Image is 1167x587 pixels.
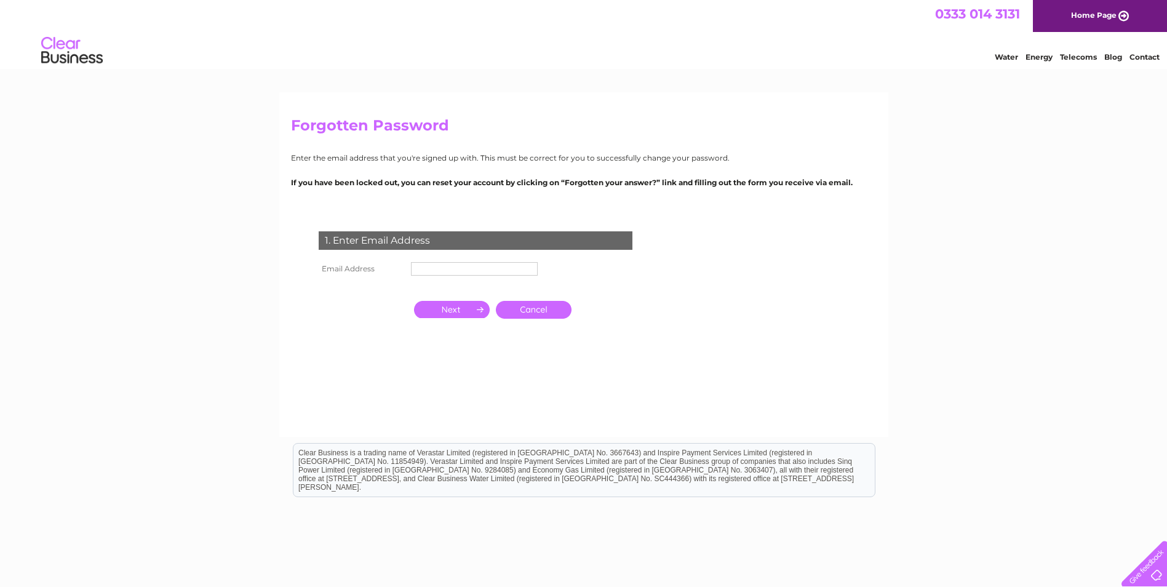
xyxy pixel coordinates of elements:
a: 0333 014 3131 [935,6,1020,22]
a: Cancel [496,301,572,319]
th: Email Address [316,259,408,279]
img: logo.png [41,32,103,70]
div: 1. Enter Email Address [319,231,632,250]
a: Blog [1104,52,1122,62]
a: Water [995,52,1018,62]
p: Enter the email address that you're signed up with. This must be correct for you to successfully ... [291,152,877,164]
div: Clear Business is a trading name of Verastar Limited (registered in [GEOGRAPHIC_DATA] No. 3667643... [293,7,875,60]
p: If you have been locked out, you can reset your account by clicking on “Forgotten your answer?” l... [291,177,877,188]
a: Energy [1026,52,1053,62]
h2: Forgotten Password [291,117,877,140]
a: Telecoms [1060,52,1097,62]
a: Contact [1129,52,1160,62]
